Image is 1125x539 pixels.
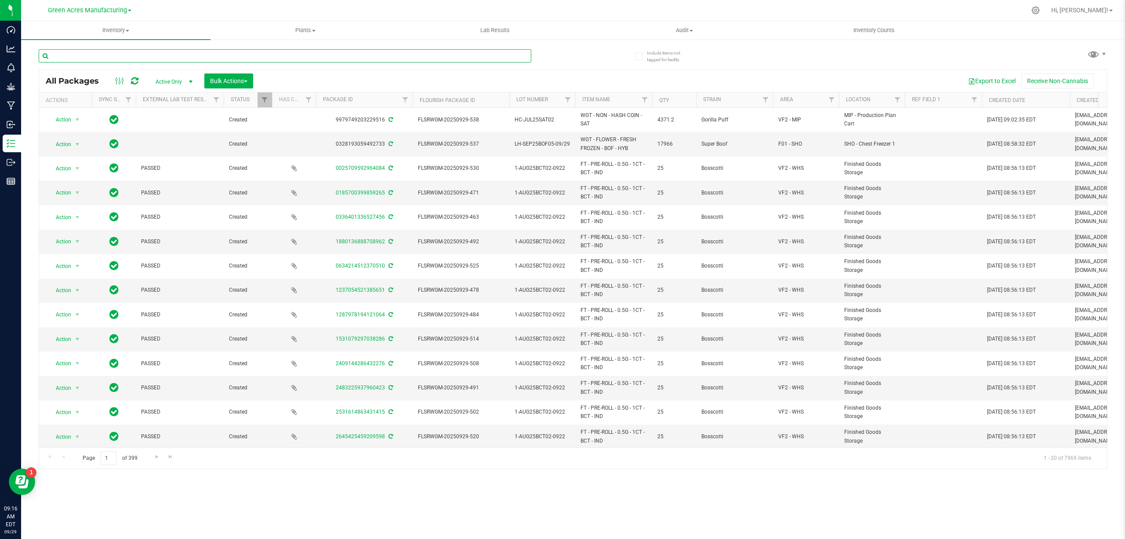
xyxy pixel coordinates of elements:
[72,211,83,224] span: select
[229,335,267,343] span: Created
[1037,451,1098,465] span: 1 - 20 of 7969 items
[420,97,475,103] a: Flourish Package ID
[7,44,15,53] inline-svg: Analytics
[987,116,1036,124] span: [DATE] 09:02:35 EDT
[581,306,647,323] span: FT - PRE-ROLL - 0.5G - 1CT - BCT - IND
[590,21,779,40] a: Audit
[229,384,267,392] span: Created
[141,286,218,294] span: PASSED
[701,433,768,441] span: Bosscotti
[657,164,691,172] span: 25
[229,286,267,294] span: Created
[141,189,218,197] span: PASSED
[1021,73,1094,88] button: Receive Non-Cannabis
[515,238,570,246] span: 1-AUG25BCT02-0922
[72,382,83,394] span: select
[701,286,768,294] span: Bosscotti
[7,177,15,186] inline-svg: Reports
[7,139,15,148] inline-svg: Inventory
[657,116,691,124] span: 4371.2
[701,359,768,368] span: Bosscotti
[657,408,691,416] span: 25
[258,92,272,107] a: Filter
[515,335,570,343] span: 1-AUG25BCT02-0922
[657,359,691,368] span: 25
[229,116,267,124] span: Created
[890,92,905,107] a: Filter
[962,73,1021,88] button: Export to Excel
[48,357,72,370] span: Action
[468,26,522,34] span: Lab Results
[141,311,218,319] span: PASSED
[842,26,907,34] span: Inventory Counts
[336,433,385,440] a: 2645425459209598
[657,433,691,441] span: 25
[1030,6,1041,15] div: Manage settings
[701,408,768,416] span: Bosscotti
[844,257,900,274] span: Finished Goods Storage
[515,116,570,124] span: HC-JUL25SAT02
[581,257,647,274] span: FT - PRE-ROLL - 0.5G - 1CT - BCT - IND
[1077,97,1107,103] a: Created By
[109,260,119,272] span: In Sync
[72,357,83,370] span: select
[418,262,504,270] span: FLSRWGM-20250929-525
[844,306,900,323] span: Finished Goods Storage
[561,92,575,107] a: Filter
[701,164,768,172] span: Bosscotti
[418,140,504,148] span: FLSRWGM-20250929-537
[39,49,531,62] input: Search Package ID, Item Name, SKU, Lot or Part Number...
[75,451,145,465] span: Page of 399
[987,384,1036,392] span: [DATE] 08:56:13 EDT
[701,238,768,246] span: Bosscotti
[109,381,119,394] span: In Sync
[7,63,15,72] inline-svg: Monitoring
[72,284,83,297] span: select
[48,333,72,345] span: Action
[150,451,163,463] a: Go to the next page
[581,355,647,372] span: FT - PRE-ROLL - 0.5G - 1CT - BCT - IND
[229,433,267,441] span: Created
[109,138,119,150] span: In Sync
[336,238,385,245] a: 1880136888708962
[581,233,647,250] span: FT - PRE-ROLL - 0.5G - 1CT - BCT - IND
[141,262,218,270] span: PASSED
[7,158,15,167] inline-svg: Outbound
[48,235,72,248] span: Action
[387,214,393,220] span: Sync from Compliance System
[657,262,691,270] span: 25
[581,331,647,348] span: FT - PRE-ROLL - 0.5G - 1CT - BCT - IND
[48,138,72,150] span: Action
[778,359,834,368] span: VF2 - WHS
[336,336,385,342] a: 1531079297038286
[7,101,15,110] inline-svg: Manufacturing
[72,187,83,199] span: select
[987,238,1036,246] span: [DATE] 08:56:13 EDT
[418,335,504,343] span: FLSRWGM-20250929-514
[109,284,119,296] span: In Sync
[229,164,267,172] span: Created
[1051,7,1108,14] span: Hi, [PERSON_NAME]!
[418,164,504,172] span: FLSRWGM-20250929-530
[778,140,834,148] span: F01 - SHO
[701,262,768,270] span: Bosscotti
[387,117,393,123] span: Sync from Compliance System
[48,431,72,443] span: Action
[701,335,768,343] span: Bosscotti
[387,433,393,440] span: Sync from Compliance System
[516,96,548,103] a: Lot Number
[336,360,385,367] a: 2409144286432276
[141,384,218,392] span: PASSED
[987,164,1036,172] span: [DATE] 08:56:13 EDT
[778,238,834,246] span: VF2 - WHS
[109,333,119,345] span: In Sync
[46,97,88,103] div: Actions
[581,209,647,226] span: FT - PRE-ROLL - 0.5G - 1CT - BCT - IND
[72,235,83,248] span: select
[109,162,119,174] span: In Sync
[109,114,119,126] span: In Sync
[778,335,834,343] span: VF2 - WHS
[387,238,393,245] span: Sync from Compliance System
[9,469,35,495] iframe: Resource center
[231,96,250,103] a: Status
